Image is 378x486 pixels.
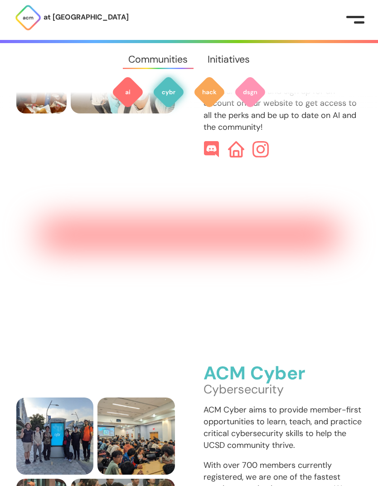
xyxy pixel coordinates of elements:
[15,4,129,31] a: at [GEOGRAPHIC_DATA]
[152,76,185,108] img: ACM Cyber
[204,141,220,157] img: ACM AI Discord
[228,141,244,157] img: ACM AI Website
[44,11,129,23] p: at [GEOGRAPHIC_DATA]
[97,398,174,475] img: members picking locks at Lockpicking 102
[111,76,144,108] img: ACM AI
[252,141,269,157] img: ACM AI Instagram
[193,76,226,108] img: ACM Hack
[204,85,362,133] p: Join our Discord and sign up for an account on our website to get access to all the perks and be ...
[204,404,362,451] p: ACM Cyber aims to provide member-first opportunities to learn, teach, and practice critical cyber...
[198,43,259,76] a: Initiatives
[234,76,267,108] img: ACM Design
[119,43,198,76] a: Communities
[16,398,93,475] img: ACM Cyber Board stands in front of a UCSD kiosk set to display "Cyber"
[204,383,362,395] p: Cybersecurity
[15,4,42,31] img: ACM Logo
[204,363,362,384] h3: ACM Cyber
